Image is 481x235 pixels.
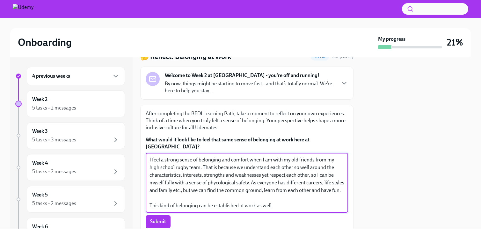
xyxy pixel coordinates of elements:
[32,168,76,175] div: 5 tasks • 2 messages
[32,128,48,135] h6: Week 3
[15,90,125,117] a: Week 25 tasks • 2 messages
[311,54,329,59] span: To Do
[13,4,33,14] img: Udemy
[18,36,72,49] h2: Onboarding
[332,54,353,60] span: Due
[165,80,335,94] p: By now, things might be starting to move fast—and that’s totally normal. We’re here to help you s...
[32,160,48,167] h6: Week 4
[146,215,171,228] button: Submit
[332,54,353,60] span: August 24th, 2025 01:00
[447,37,463,48] h3: 21%
[339,54,353,60] strong: [DATE]
[32,73,70,80] h6: 4 previous weeks
[150,218,166,225] span: Submit
[32,104,76,111] div: 5 tasks • 2 messages
[378,36,405,43] strong: My progress
[146,136,348,150] label: What would it look like to feel that same sense of belonging at work here at [GEOGRAPHIC_DATA]?
[165,72,319,79] strong: Welcome to Week 2 at [GEOGRAPHIC_DATA] - you're off and running!
[27,67,125,85] div: 4 previous weeks
[32,96,47,103] h6: Week 2
[149,156,344,210] textarea: I feel a strong sense of belonging and comfort when I am with my old friends from my high school ...
[32,136,76,143] div: 5 tasks • 3 messages
[15,154,125,181] a: Week 45 tasks • 2 messages
[32,200,76,207] div: 5 tasks • 2 messages
[32,223,48,230] h6: Week 6
[32,191,48,198] h6: Week 5
[140,52,231,61] h4: 🤔 Reflect: Belonging at Work
[15,122,125,149] a: Week 35 tasks • 3 messages
[15,186,125,213] a: Week 55 tasks • 2 messages
[146,110,348,131] p: After completing the BEDI Learning Path, take a moment to reflect on your own experiences. Think ...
